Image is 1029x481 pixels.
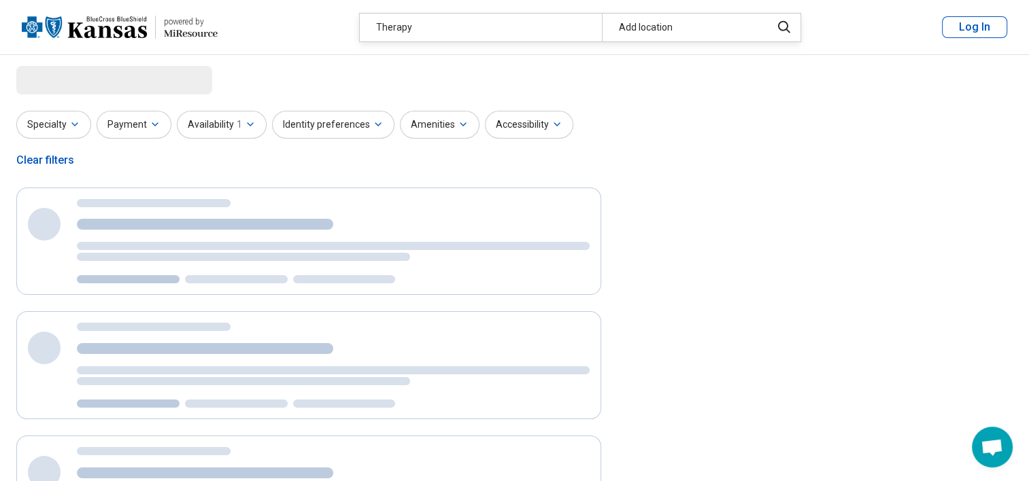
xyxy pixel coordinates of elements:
[164,16,218,28] div: powered by
[602,14,763,41] div: Add location
[272,111,394,139] button: Identity preferences
[97,111,171,139] button: Payment
[942,16,1007,38] button: Log In
[485,111,573,139] button: Accessibility
[16,111,91,139] button: Specialty
[400,111,479,139] button: Amenities
[22,11,147,43] img: Blue Cross Blue Shield Kansas
[237,118,242,132] span: 1
[177,111,267,139] button: Availability1
[16,144,74,177] div: Clear filters
[16,66,131,93] span: Loading...
[972,427,1013,467] div: Open chat
[22,11,218,43] a: Blue Cross Blue Shield Kansaspowered by
[360,14,602,41] div: Therapy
